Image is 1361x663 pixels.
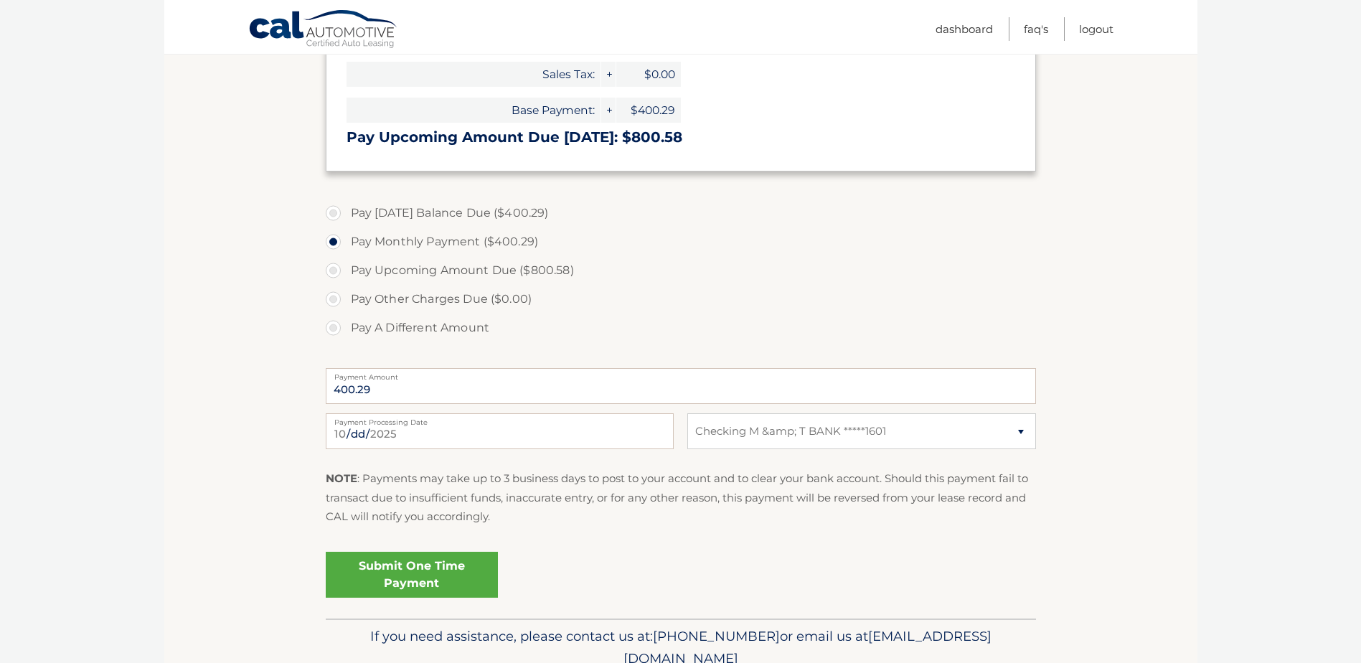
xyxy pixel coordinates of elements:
label: Pay A Different Amount [326,314,1036,342]
input: Payment Date [326,413,674,449]
label: Pay Monthly Payment ($400.29) [326,227,1036,256]
a: Submit One Time Payment [326,552,498,598]
span: $400.29 [616,98,681,123]
input: Payment Amount [326,368,1036,404]
p: : Payments may take up to 3 business days to post to your account and to clear your bank account.... [326,469,1036,526]
span: Sales Tax: [347,62,601,87]
label: Pay [DATE] Balance Due ($400.29) [326,199,1036,227]
label: Payment Amount [326,368,1036,380]
label: Pay Other Charges Due ($0.00) [326,285,1036,314]
a: Cal Automotive [248,9,399,51]
strong: NOTE [326,471,357,485]
span: [PHONE_NUMBER] [653,628,780,644]
span: $0.00 [616,62,681,87]
span: + [601,62,616,87]
a: Dashboard [936,17,993,41]
a: FAQ's [1024,17,1048,41]
span: + [601,98,616,123]
h3: Pay Upcoming Amount Due [DATE]: $800.58 [347,128,1015,146]
span: Base Payment: [347,98,601,123]
label: Pay Upcoming Amount Due ($800.58) [326,256,1036,285]
label: Payment Processing Date [326,413,674,425]
a: Logout [1079,17,1113,41]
